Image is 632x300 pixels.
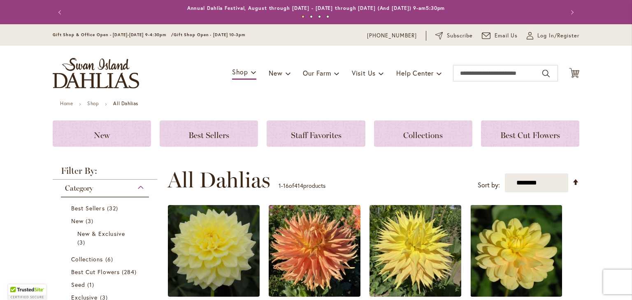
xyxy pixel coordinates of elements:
a: New &amp; Exclusive [77,229,135,247]
a: Best Sellers [160,120,258,147]
img: A-Peeling [168,205,260,297]
span: Gift Shop & Office Open - [DATE]-[DATE] 9-4:30pm / [53,32,174,37]
button: Previous [53,4,69,21]
strong: All Dahlias [113,100,138,106]
iframe: Launch Accessibility Center [6,271,29,294]
a: Collections [374,120,472,147]
a: AC BEN [269,291,360,298]
span: Our Farm [303,69,331,77]
a: Home [60,100,73,106]
a: Subscribe [435,32,473,40]
p: - of products [279,179,325,192]
span: Visit Us [352,69,376,77]
a: New [53,120,151,147]
span: Best Cut Flowers [500,130,560,140]
strong: Filter By: [53,166,157,180]
span: 32 [107,204,120,212]
span: All Dahlias [167,168,270,192]
a: Best Sellers [71,204,141,212]
span: 16 [283,182,289,189]
span: Best Sellers [188,130,229,140]
span: Staff Favorites [291,130,342,140]
img: AC Jeri [369,205,461,297]
span: New [269,69,282,77]
a: Best Cut Flowers [71,268,141,276]
span: 3 [86,217,95,225]
a: Annual Dahlia Festival, August through [DATE] - [DATE] through [DATE] (And [DATE]) 9-am5:30pm [187,5,445,11]
span: 6 [105,255,115,263]
a: A-Peeling [168,291,260,298]
span: Log In/Register [537,32,579,40]
a: [PHONE_NUMBER] [367,32,417,40]
span: 1 [87,280,96,289]
span: 3 [77,238,87,247]
span: New [94,130,110,140]
a: Collections [71,255,141,263]
img: AC BEN [269,205,360,297]
button: 3 of 4 [318,15,321,18]
a: Best Cut Flowers [481,120,579,147]
img: AHOY MATEY [470,205,562,297]
a: Staff Favorites [267,120,365,147]
button: 1 of 4 [302,15,304,18]
span: New [71,217,84,225]
span: Category [65,184,93,193]
button: 4 of 4 [326,15,329,18]
a: Log In/Register [527,32,579,40]
span: Collections [71,255,103,263]
span: Help Center [396,69,434,77]
span: 1 [279,182,281,189]
button: Next [563,4,579,21]
span: 414 [294,182,303,189]
label: Sort by: [478,178,500,193]
span: Email Us [495,32,518,40]
span: Best Cut Flowers [71,268,120,276]
span: Collections [403,130,443,140]
a: Seed [71,280,141,289]
a: AC Jeri [369,291,461,298]
span: Best Sellers [71,204,105,212]
span: Seed [71,281,85,288]
a: Email Us [482,32,518,40]
button: 2 of 4 [310,15,313,18]
a: Shop [87,100,99,106]
span: New & Exclusive [77,230,125,238]
a: New [71,217,141,225]
span: Shop [232,67,248,76]
span: Subscribe [447,32,473,40]
a: store logo [53,58,139,88]
span: Gift Shop Open - [DATE] 10-3pm [174,32,245,37]
a: AHOY MATEY [470,291,562,298]
span: 284 [122,268,139,276]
